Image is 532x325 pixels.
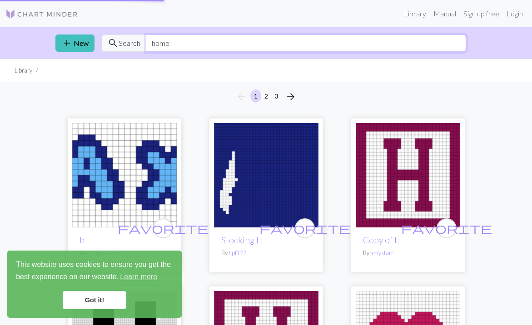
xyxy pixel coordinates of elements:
[295,218,315,238] button: favourite
[15,66,32,75] li: Library
[153,218,173,238] button: favourite
[80,249,169,257] p: By
[119,270,159,284] a: learn more about cookies
[259,219,350,237] i: favourite
[5,9,78,20] img: Logo
[363,249,453,257] p: By
[72,123,177,227] img: h
[72,170,177,178] a: h
[401,219,492,237] i: favourite
[250,89,261,103] button: 1
[261,89,272,103] button: 2
[229,249,246,256] a: hpf127
[214,170,318,178] a: Stocking H
[370,249,393,256] a: amystarr
[460,5,503,23] a: Sign up free
[80,235,85,245] a: h
[285,90,296,103] span: arrow_forward
[233,89,300,104] nav: Page navigation
[108,37,119,49] span: search
[437,218,457,238] button: favourite
[221,249,311,257] p: By
[356,123,460,227] img: H
[285,91,296,102] i: Next
[16,259,173,284] span: This website uses cookies to ensure you get the best experience on our website.
[119,38,140,49] span: Search
[401,221,492,235] span: favorite
[503,5,527,23] a: Login
[55,34,94,52] a: New
[282,89,300,104] button: Next
[363,235,401,245] a: Copy of H
[118,219,209,237] i: favourite
[430,5,460,23] a: Manual
[118,221,209,235] span: favorite
[87,249,133,256] a: emilypatterson127
[259,221,350,235] span: favorite
[221,235,263,245] a: Stocking H
[63,291,126,309] a: dismiss cookie message
[214,123,318,227] img: Stocking H
[7,251,182,318] div: cookieconsent
[400,5,430,23] a: Library
[356,170,460,178] a: H
[271,89,282,103] button: 3
[61,37,72,49] span: add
